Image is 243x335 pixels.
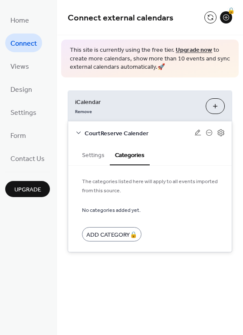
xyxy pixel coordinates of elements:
span: Connect external calendars [68,10,174,27]
span: No categories added yet. [82,205,141,214]
button: Categories [110,144,150,165]
a: Contact Us [5,149,50,167]
span: Upgrade [14,185,41,194]
button: Settings [77,144,110,164]
a: Upgrade now [176,44,212,56]
span: This site is currently using the free tier. to create more calendars, show more than 10 events an... [70,46,230,72]
span: The categories listed here will apply to all events imported from this source. [82,177,218,195]
a: Connect [5,33,42,52]
a: Form [5,126,31,144]
span: Contact Us [10,152,45,166]
span: Home [10,14,29,27]
span: Connect [10,37,37,50]
span: Settings [10,106,36,120]
span: Form [10,129,26,143]
span: iCalendar [75,97,199,107]
span: CourtReserve Calender [85,129,194,138]
span: Views [10,60,29,74]
a: Home [5,10,34,29]
a: Design [5,80,37,98]
span: Design [10,83,32,97]
button: Upgrade [5,181,50,197]
span: Remove [75,108,92,114]
a: Settings [5,103,42,121]
a: Views [5,57,34,75]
